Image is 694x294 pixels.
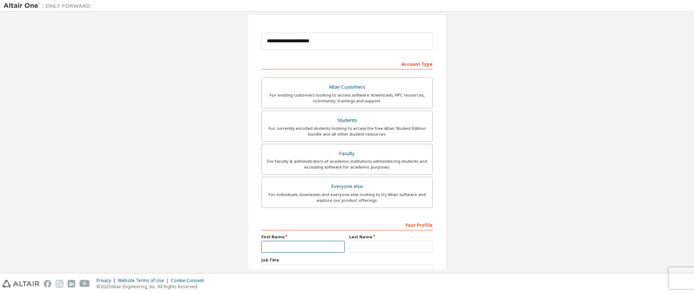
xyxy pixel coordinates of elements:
div: Cookie Consent [171,278,208,284]
div: Students [266,115,428,125]
div: For individuals, businesses and everyone else looking to try Altair software and explore our prod... [266,192,428,203]
div: Everyone else [266,182,428,192]
img: facebook.svg [44,280,51,287]
p: © 2025 Altair Engineering, Inc. All Rights Reserved. [97,284,208,290]
img: Altair One [4,2,94,9]
div: Altair Customers [266,82,428,92]
label: Last Name [349,234,433,240]
div: Account Type [261,58,433,69]
div: For existing customers looking to access software downloads, HPC resources, community, trainings ... [266,92,428,104]
div: For currently enrolled students looking to access the free Altair Student Edition bundle and all ... [266,125,428,137]
div: Your Profile [261,219,433,230]
label: Job Title [261,257,433,263]
img: youtube.svg [80,280,90,287]
div: Website Terms of Use [118,278,171,284]
div: Faculty [266,149,428,159]
img: altair_logo.svg [2,280,39,287]
div: Privacy [97,278,118,284]
div: For faculty & administrators of academic institutions administering students and accessing softwa... [266,158,428,170]
label: First Name [261,234,345,240]
img: linkedin.svg [68,280,75,287]
img: instagram.svg [56,280,63,287]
